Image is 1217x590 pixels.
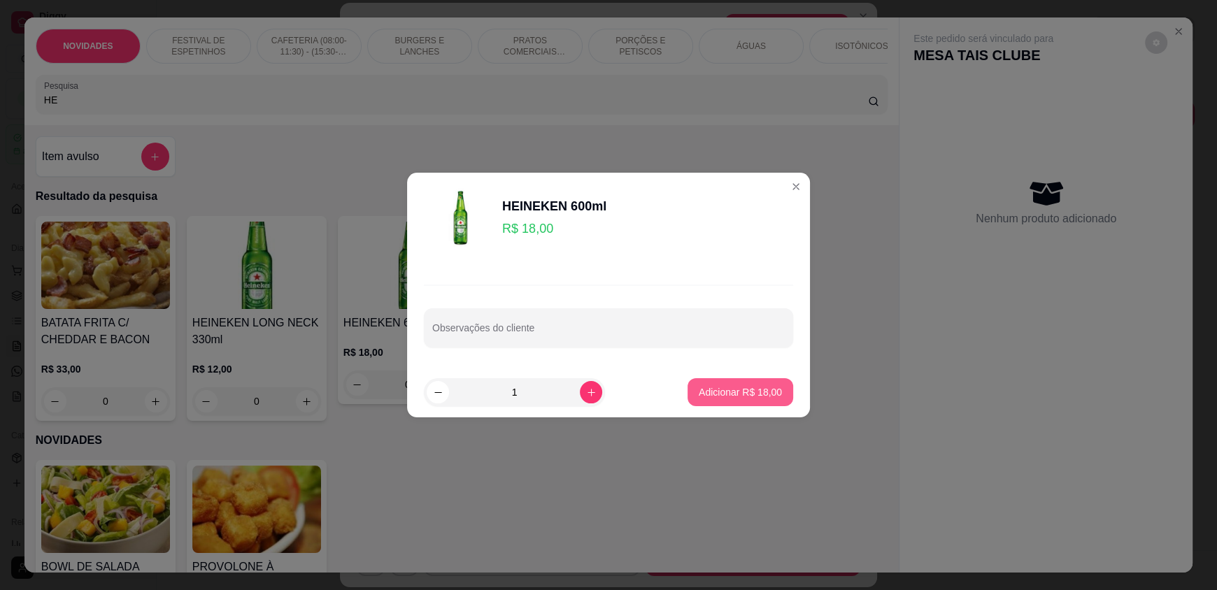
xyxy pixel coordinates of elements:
button: increase-product-quantity [580,381,602,403]
p: Adicionar R$ 18,00 [699,385,782,399]
input: Observações do cliente [432,326,785,340]
button: Adicionar R$ 18,00 [688,378,793,406]
div: HEINEKEN 600ml [502,196,606,216]
button: decrease-product-quantity [427,381,449,403]
p: R$ 18,00 [502,219,606,238]
img: product-image [424,184,494,254]
button: Close [785,175,807,198]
